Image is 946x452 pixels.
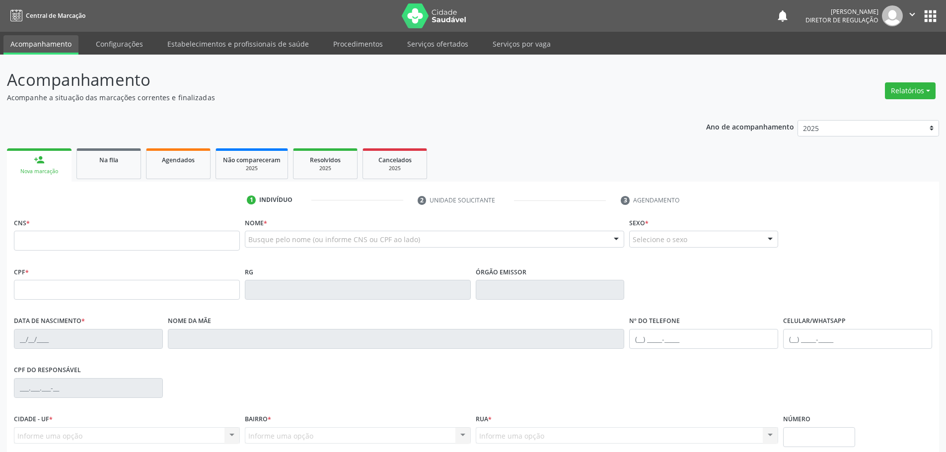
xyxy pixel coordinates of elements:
[259,195,292,204] div: Indivíduo
[7,92,659,103] p: Acompanhe a situação das marcações correntes e finalizadas
[903,5,922,26] button: 
[248,234,420,245] span: Busque pelo nome (ou informe CNS ou CPF ao lado)
[14,215,30,231] label: CNS
[400,35,475,53] a: Serviços ofertados
[245,412,271,427] label: Bairro
[629,329,778,349] input: (__) _____-_____
[486,35,558,53] a: Serviços por vaga
[783,314,846,329] label: Celular/WhatsApp
[7,7,85,24] a: Central de Marcação
[907,9,918,20] i: 
[885,82,936,99] button: Relatórios
[14,168,65,175] div: Nova marcação
[223,156,281,164] span: Não compareceram
[378,156,412,164] span: Cancelados
[14,378,163,398] input: ___.___.___-__
[326,35,390,53] a: Procedimentos
[476,264,526,280] label: Órgão emissor
[370,165,420,172] div: 2025
[160,35,316,53] a: Estabelecimentos e profissionais de saúde
[14,363,81,378] label: CPF do responsável
[245,264,253,280] label: RG
[629,314,680,329] label: Nº do Telefone
[629,215,649,231] label: Sexo
[99,156,118,164] span: Na fila
[168,314,211,329] label: Nome da mãe
[7,67,659,92] p: Acompanhamento
[310,156,341,164] span: Resolvidos
[26,11,85,20] span: Central de Marcação
[882,5,903,26] img: img
[706,120,794,132] p: Ano de acompanhamento
[922,7,939,25] button: apps
[162,156,195,164] span: Agendados
[245,215,267,231] label: Nome
[14,329,163,349] input: __/__/____
[476,412,492,427] label: Rua
[805,16,878,24] span: Diretor de regulação
[300,165,350,172] div: 2025
[89,35,150,53] a: Configurações
[223,165,281,172] div: 2025
[633,234,687,245] span: Selecione o sexo
[34,154,45,165] div: person_add
[805,7,878,16] div: [PERSON_NAME]
[776,9,790,23] button: notifications
[247,195,256,204] div: 1
[14,264,29,280] label: CPF
[3,35,78,55] a: Acompanhamento
[783,329,932,349] input: (__) _____-_____
[783,412,810,427] label: Número
[14,314,85,329] label: Data de nascimento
